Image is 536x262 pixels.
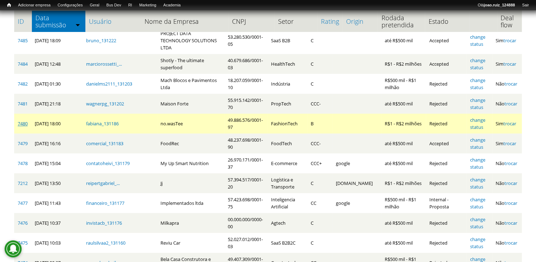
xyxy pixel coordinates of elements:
td: [DATE] 15:04 [31,153,82,173]
th: Setor [275,11,317,32]
td: Accepted [426,54,467,74]
td: CCC+ [307,153,332,173]
td: PROJECT DATA TECHNOLOGY SOLUTIONS LTDA [157,27,224,54]
a: 7475 [18,240,28,246]
td: [DATE] 13:50 [31,173,82,193]
td: até R$500 mil [381,153,426,173]
a: 7478 [18,160,28,167]
a: Rating [321,18,339,25]
td: [DATE] 10:37 [31,213,82,233]
td: FoodRec [157,133,224,153]
td: E-commerce [267,153,308,173]
a: trocar [503,120,516,127]
td: Shotly - The ultimate superfood [157,54,224,74]
td: C [307,27,332,54]
td: CCC- [307,94,332,114]
td: Accepted [426,133,467,153]
a: invistacb_131176 [86,220,122,226]
td: 57.394.517/0001-20 [224,173,267,193]
a: trocar [503,37,516,44]
td: google [332,153,381,173]
td: [DATE] 12:48 [31,54,82,74]
td: Sim [492,54,522,74]
td: [DATE] 16:16 [31,133,82,153]
td: Jj [157,173,224,193]
td: Não [492,233,522,253]
td: [DATE] 01:30 [31,74,82,94]
td: Não [492,213,522,233]
a: 7476 [18,220,28,226]
td: Sim [492,114,522,133]
td: SaaS B2B [267,27,308,54]
a: Adicionar empresa [15,2,54,9]
a: trocar [503,61,516,67]
td: Não [492,153,522,173]
a: 7482 [18,81,28,87]
a: 7485 [18,37,28,44]
a: Bus Dev [103,2,125,9]
td: Internal - Proposta [426,193,467,213]
a: trocar [504,100,517,107]
a: 7480 [18,120,28,127]
td: até R$500 mil [381,233,426,253]
td: C [307,74,332,94]
td: Logística e Transporte [267,173,308,193]
a: Geral [86,2,103,9]
td: [DATE] 18:00 [31,114,82,133]
a: 7212 [18,180,28,186]
td: Agtech [267,213,308,233]
td: 48.237.698/0001-90 [224,133,267,153]
td: Indústria [267,74,308,94]
td: B [307,114,332,133]
td: até R$500 mil [381,213,426,233]
a: change status [470,57,485,71]
td: google [332,193,381,213]
a: change status [470,236,485,250]
td: Inteligencia Artificial [267,193,308,213]
td: 52.027.012/0001-03 [224,233,267,253]
a: Início [4,2,15,9]
td: Maison Forte [157,94,224,114]
td: Rejected [426,94,467,114]
th: CNPJ [228,11,275,32]
td: R$500 mil - R$1 milhão [381,74,426,94]
td: 40.679.686/0001-03 [224,54,267,74]
a: wagnerpg_131202 [86,100,124,107]
a: 7481 [18,100,28,107]
td: HealthTech [267,54,308,74]
a: fabiana_131186 [86,120,118,127]
td: 49.886.576/0001-97 [224,114,267,133]
a: change status [470,176,485,190]
th: Nome da Empresa [141,11,228,32]
td: Não [492,193,522,213]
a: Origin [346,18,374,25]
td: My Up Smart Nutrition [157,153,224,173]
td: até R$500 mil [381,94,426,114]
td: R$1 - R$2 milhões [381,173,426,193]
td: Rejected [426,74,467,94]
td: [DOMAIN_NAME] [332,173,381,193]
a: Usuário [89,18,137,25]
td: Não [492,74,522,94]
td: Não [492,173,522,193]
td: FoodTech [267,133,308,153]
img: ordem crescente [75,22,80,27]
a: change status [470,216,485,230]
a: Sair [518,2,532,9]
td: até R$500 mil [381,27,426,54]
a: 7477 [18,200,28,206]
td: Sim [492,133,522,153]
a: change status [470,196,485,210]
a: trocar [504,81,517,87]
td: C [307,54,332,74]
a: Olájoao.ruiz_124888 [474,2,518,9]
td: Rejected [426,114,467,133]
td: [DATE] 10:03 [31,233,82,253]
a: comercial_131183 [86,140,123,147]
td: Sim [492,27,522,54]
a: trocar [504,240,517,246]
th: Deal flow [497,11,522,32]
td: no.wasTee [157,114,224,133]
td: 00.000.000/0000-00 [224,213,267,233]
a: Academia [160,2,184,9]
